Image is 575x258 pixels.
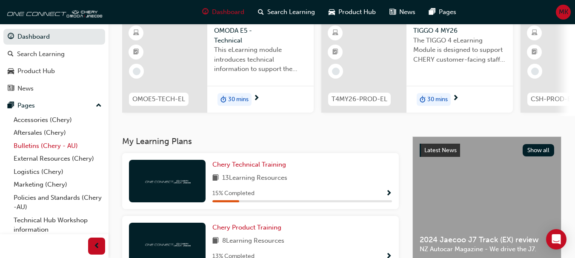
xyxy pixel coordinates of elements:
[422,3,463,21] a: pages-iconPages
[383,3,422,21] a: news-iconNews
[132,94,185,104] span: OMOE5-TECH-EL
[429,7,435,17] span: pages-icon
[386,190,392,198] span: Show Progress
[10,139,105,153] a: Bulletins (Chery - AU)
[212,161,286,168] span: Chery Technical Training
[220,94,226,105] span: duration-icon
[8,68,14,75] span: car-icon
[399,7,415,17] span: News
[427,95,448,105] span: 30 mins
[3,27,105,98] button: DashboardSearch LearningProduct HubNews
[212,223,285,232] a: Chery Product Training
[251,3,322,21] a: search-iconSearch Learning
[532,28,538,39] span: learningResourceType_ELEARNING-icon
[3,29,105,45] a: Dashboard
[94,241,100,252] span: prev-icon
[3,63,105,79] a: Product Hub
[332,68,340,75] span: learningRecordVerb_NONE-icon
[420,144,554,157] a: Latest NewsShow all
[144,240,191,248] img: oneconnect
[195,3,251,21] a: guage-iconDashboard
[3,46,105,62] a: Search Learning
[267,7,315,17] span: Search Learning
[413,36,506,65] span: The TIGGO 4 eLearning Module is designed to support CHERY customer-facing staff with the product ...
[439,7,456,17] span: Pages
[8,33,14,41] span: guage-icon
[8,85,14,93] span: news-icon
[3,98,105,113] button: Pages
[212,236,219,247] span: book-icon
[122,19,314,113] a: OMOE5-TECH-ELOMODA E5 - TechnicalThis eLearning module introduces technical information to suppor...
[420,94,426,105] span: duration-icon
[531,68,539,75] span: learningRecordVerb_NONE-icon
[133,28,139,39] span: learningResourceType_ELEARNING-icon
[531,94,575,104] span: CSH-PROD-EL
[322,3,383,21] a: car-iconProduct Hub
[332,28,338,39] span: learningResourceType_ELEARNING-icon
[258,7,264,17] span: search-icon
[386,188,392,199] button: Show Progress
[10,126,105,139] a: Aftersales (Chery)
[212,173,219,184] span: book-icon
[8,51,14,58] span: search-icon
[546,229,566,249] div: Open Intercom Messenger
[10,178,105,191] a: Marketing (Chery)
[420,244,554,254] span: NZ Autocar Magazine - We drive the J7.
[338,7,376,17] span: Product Hub
[214,26,307,45] span: OMODA E5 - Technical
[122,136,399,146] h3: My Learning Plans
[212,189,255,198] span: 15 % Completed
[332,94,387,104] span: T4MY26-PROD-EL
[202,7,209,17] span: guage-icon
[214,45,307,74] span: This eLearning module introduces technical information to support the entry-level knowledge requi...
[228,95,249,105] span: 30 mins
[133,47,139,58] span: booktick-icon
[3,81,105,96] a: News
[523,144,555,156] button: Show all
[17,84,34,94] div: News
[556,5,571,20] button: MK
[212,160,289,170] a: Chery Technical Training
[222,173,287,184] span: 13 Learning Resources
[413,26,506,36] span: TIGGO 4 MY26
[452,95,459,102] span: next-icon
[8,102,14,110] span: pages-icon
[10,165,105,179] a: Logistics (Chery)
[17,66,55,76] div: Product Hub
[332,47,338,58] span: booktick-icon
[96,100,102,111] span: up-icon
[133,68,140,75] span: learningRecordVerb_NONE-icon
[559,7,568,17] span: MK
[222,236,284,247] span: 8 Learning Resources
[144,177,191,185] img: oneconnect
[424,147,457,154] span: Latest News
[329,7,335,17] span: car-icon
[10,214,105,236] a: Technical Hub Workshop information
[10,113,105,127] a: Accessories (Chery)
[321,19,513,113] a: T4MY26-PROD-ELTIGGO 4 MY26The TIGGO 4 eLearning Module is designed to support CHERY customer-faci...
[212,7,244,17] span: Dashboard
[10,191,105,214] a: Policies and Standards (Chery -AU)
[4,3,102,20] img: oneconnect
[253,95,260,102] span: next-icon
[212,224,281,231] span: Chery Product Training
[10,152,105,165] a: External Resources (Chery)
[532,47,538,58] span: booktick-icon
[389,7,396,17] span: news-icon
[17,49,65,59] div: Search Learning
[17,101,35,111] div: Pages
[420,235,554,245] span: 2024 Jaecoo J7 Track (EX) review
